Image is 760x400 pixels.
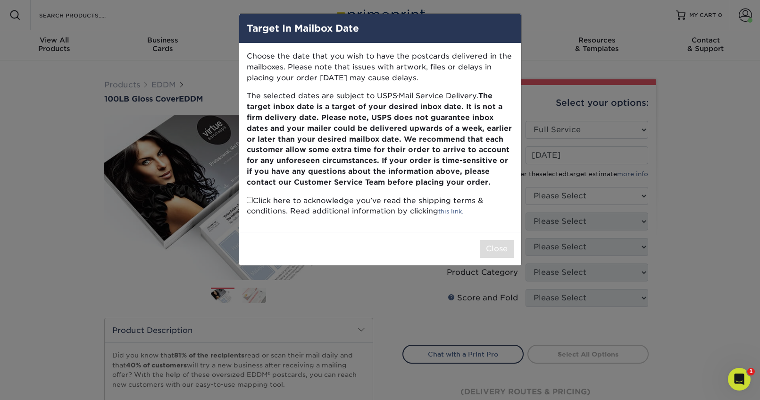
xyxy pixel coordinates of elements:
[247,51,514,83] p: Choose the date that you wish to have the postcards delivered in the mailboxes. Please note that ...
[247,196,514,217] p: Click here to acknowledge you’ve read the shipping terms & conditions. Read additional informatio...
[747,368,755,375] span: 1
[438,208,463,215] a: this link.
[247,21,514,35] h4: Target In Mailbox Date
[397,94,399,97] small: ®
[480,240,514,258] button: Close
[247,91,512,186] b: The target inbox date is a target of your desired inbox date. It is not a firm delivery date. Ple...
[247,91,514,187] p: The selected dates are subject to USPS Mail Service Delivery.
[728,368,751,391] iframe: Intercom live chat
